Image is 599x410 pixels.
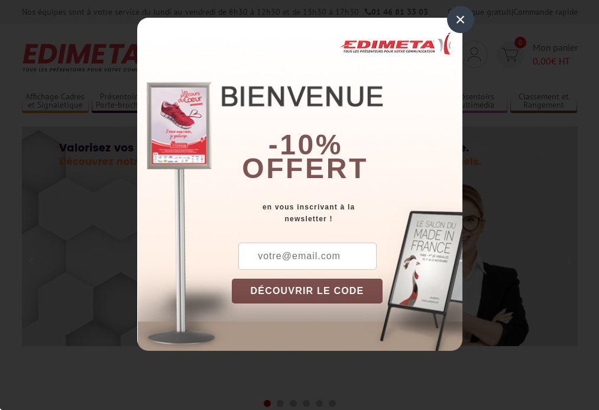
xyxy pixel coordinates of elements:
[242,153,368,184] font: offert
[232,279,383,304] button: DÉCOUVRIR LE CODE
[447,6,474,33] div: ×
[268,129,343,160] b: -10%
[232,201,462,225] div: en vous inscrivant à la newsletter !
[238,243,377,270] input: votre@email.com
